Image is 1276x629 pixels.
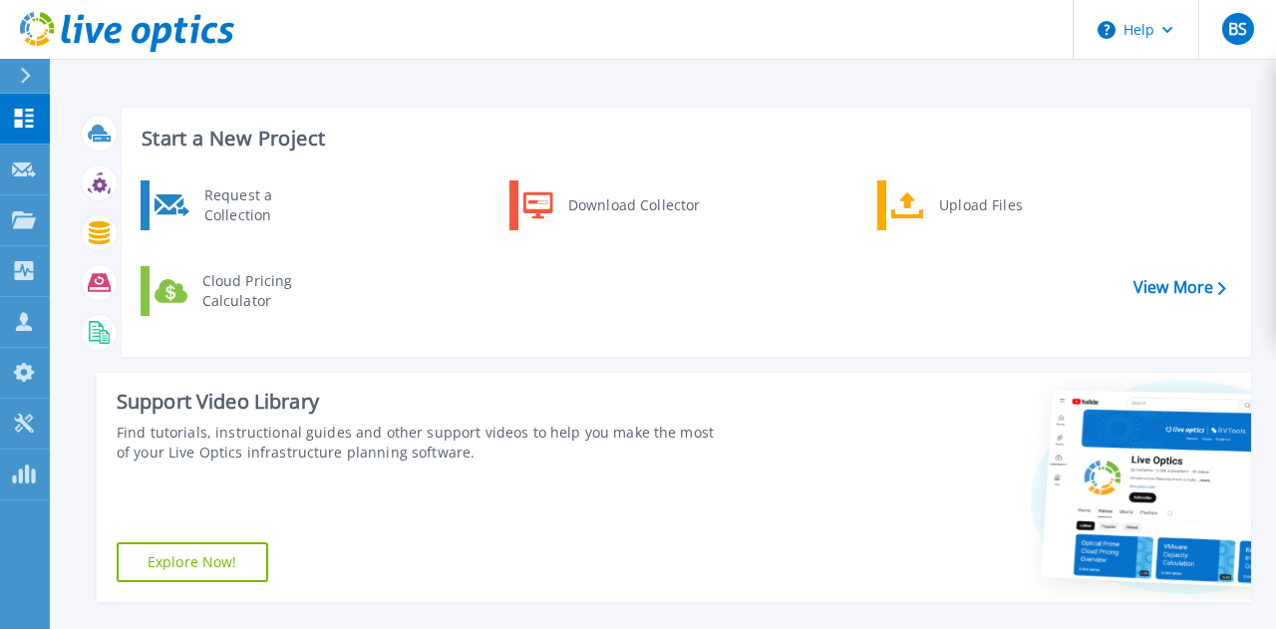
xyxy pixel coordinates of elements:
a: View More [1133,278,1226,297]
a: Cloud Pricing Calculator [141,266,345,316]
div: Download Collector [558,185,709,225]
div: Find tutorials, instructional guides and other support videos to help you make the most of your L... [117,423,717,463]
a: Upload Files [877,180,1082,230]
div: Cloud Pricing Calculator [192,271,340,311]
span: BS [1228,21,1247,37]
div: Upload Files [929,185,1077,225]
h3: Start a New Project [142,128,1225,150]
a: Download Collector [509,180,714,230]
div: Support Video Library [117,389,717,415]
div: Request a Collection [194,185,340,225]
a: Request a Collection [141,180,345,230]
a: Explore Now! [117,542,268,582]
